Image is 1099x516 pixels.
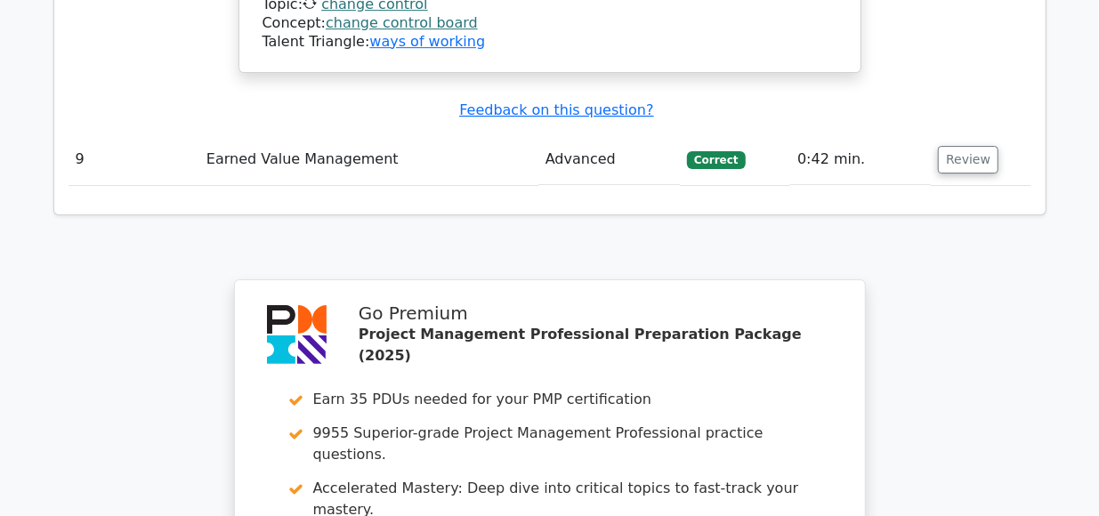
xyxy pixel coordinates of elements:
td: Earned Value Management [199,134,538,185]
a: Feedback on this question? [459,101,653,118]
td: 0:42 min. [790,134,931,185]
span: Correct [687,151,745,169]
a: change control board [326,14,478,31]
button: Review [938,146,998,173]
div: Concept: [263,14,837,33]
td: 9 [69,134,199,185]
td: Advanced [538,134,680,185]
a: ways of working [369,33,485,50]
